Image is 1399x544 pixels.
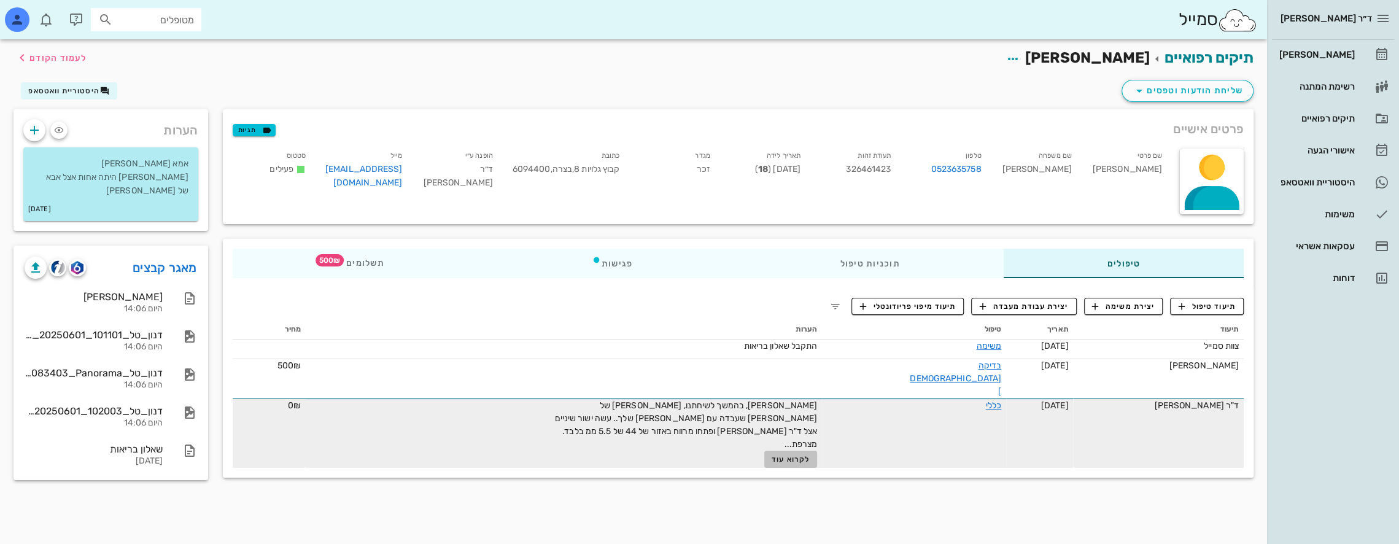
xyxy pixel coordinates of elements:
div: היום 14:06 [25,304,163,314]
div: [DATE] [25,456,163,467]
div: היום 14:06 [25,380,163,391]
span: קבוץ גלויות 8 [572,164,619,174]
span: תגיות [238,125,270,136]
span: לקרוא עוד [772,455,810,464]
div: עסקאות אשראי [1277,241,1355,251]
span: בצרה [550,164,572,174]
span: ד״ר [PERSON_NAME] [1281,13,1372,24]
small: טלפון [966,152,982,160]
div: סמייל [1178,7,1257,33]
div: צוות סמייל [1078,340,1239,352]
span: [DATE] [1041,341,1069,351]
span: 6094400 [513,164,551,174]
a: משימות [1272,200,1394,229]
span: פרטים אישיים [1173,119,1244,139]
button: יצירת עבודת מעבדה [971,298,1076,315]
div: [PERSON_NAME] [1078,359,1239,372]
div: היסטוריית וואטסאפ [1277,177,1355,187]
a: בדיקה [DEMOGRAPHIC_DATA] [910,360,1001,397]
span: [DATE] [1041,360,1069,371]
a: עסקאות אשראי [1272,231,1394,261]
small: שם פרטי [1137,152,1162,160]
div: הערות [14,109,208,145]
small: מייל [390,152,402,160]
span: [PERSON_NAME] [1025,49,1150,66]
button: cliniview logo [49,259,66,276]
span: לעמוד הקודם [29,53,87,63]
a: [EMAIL_ADDRESS][DOMAIN_NAME] [325,164,403,188]
div: טיפולים [1003,249,1244,278]
span: [PERSON_NAME], בהמשך לשיחתנו, [PERSON_NAME] של [PERSON_NAME] שעבדה עם [PERSON_NAME] שלך.. עשה ישו... [554,400,817,449]
small: מגדר [695,152,710,160]
a: היסטוריית וואטסאפ [1272,168,1394,197]
small: תאריך לידה [767,152,800,160]
th: תאריך [1006,320,1073,340]
span: , [572,164,574,174]
div: משימות [1277,209,1355,219]
span: פעילים [269,164,293,174]
div: זכר [629,146,719,197]
span: [DATE] [1041,400,1069,411]
small: סטטוס [286,152,306,160]
div: דנון_טל_3D examination(1)_VO3_20250718_083403_Panorama [25,367,163,379]
button: היסטוריית וואטסאפ [21,82,117,99]
a: תיקים רפואיים [1165,49,1254,66]
button: יצירת משימה [1084,298,1163,315]
th: טיפול [822,320,1006,340]
img: cliniview logo [51,260,65,274]
div: דוחות [1277,273,1355,283]
th: מחיר [233,320,306,340]
a: דוחות [1272,263,1394,293]
span: 0₪ [288,400,301,411]
span: תג [36,10,44,17]
span: תיעוד מיפוי פריודונטלי [859,301,956,312]
a: משימה [977,341,1002,351]
span: תשלומים [336,259,384,268]
span: התקבל שאלון בריאות [743,341,817,351]
div: דנון_טל_Light box(1)_Intraoral_20250601_102003 [25,405,163,417]
div: היום 14:06 [25,342,163,352]
span: תיעוד טיפול [1179,301,1236,312]
a: אישורי הגעה [1272,136,1394,165]
a: כללי [986,400,1001,411]
a: 0523635758 [931,163,981,176]
span: תג [316,254,344,266]
th: תיעוד [1073,320,1244,340]
div: אישורי הגעה [1277,146,1355,155]
small: הופנה ע״י [465,152,493,160]
div: [PERSON_NAME] [1082,146,1172,197]
img: SmileCloud logo [1217,8,1257,33]
span: יצירת עבודת מעבדה [980,301,1068,312]
a: [PERSON_NAME] [1272,40,1394,69]
div: [PERSON_NAME] [991,146,1081,197]
div: תיקים רפואיים [1277,114,1355,123]
span: היסטוריית וואטסאפ [28,87,99,95]
button: שליחת הודעות וטפסים [1122,80,1254,102]
a: רשימת המתנה [1272,72,1394,101]
div: רשימת המתנה [1277,82,1355,91]
div: [PERSON_NAME] [1277,50,1355,60]
span: 326461423 [846,164,891,174]
small: תעודת זהות [858,152,891,160]
th: הערות [306,320,822,340]
div: תוכניות טיפול [736,249,1003,278]
div: שאלון בריאות [25,443,163,455]
button: לעמוד הקודם [15,47,87,69]
span: , [550,164,552,174]
a: מאגר קבצים [133,258,197,278]
span: שליחת הודעות וטפסים [1132,84,1243,98]
div: פגישות [487,249,736,278]
button: תיעוד טיפול [1170,298,1244,315]
small: כתובת [602,152,620,160]
div: ד"ר [PERSON_NAME] [1078,399,1239,412]
button: תיעוד מיפוי פריודונטלי [851,298,964,315]
p: אמא [PERSON_NAME] [PERSON_NAME] היתה אחות אצל אבא של [PERSON_NAME] [33,157,188,198]
span: [DATE] ( ) [755,164,800,174]
button: romexis logo [69,259,86,276]
span: יצירת משימה [1092,301,1155,312]
small: שם משפחה [1039,152,1072,160]
strong: 18 [758,164,768,174]
img: romexis logo [71,261,83,274]
div: היום 14:06 [25,418,163,429]
div: [PERSON_NAME] [25,291,163,303]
